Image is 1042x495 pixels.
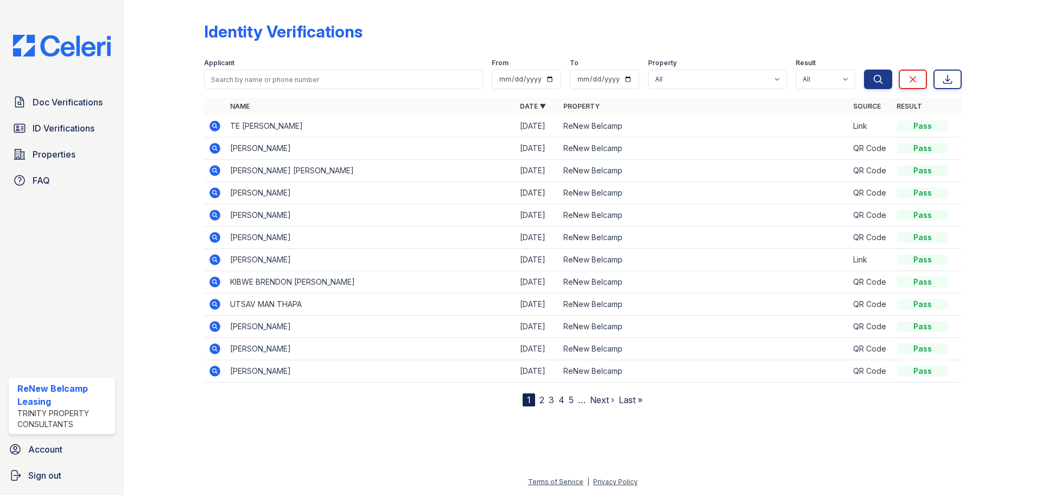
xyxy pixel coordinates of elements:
span: Sign out [28,469,61,482]
a: Property [563,102,600,110]
a: Source [853,102,881,110]
span: ID Verifications [33,122,94,135]
a: 5 [569,394,574,405]
a: Doc Verifications [9,91,115,113]
td: [DATE] [516,227,559,249]
label: To [570,59,579,67]
div: Trinity Property Consultants [17,408,111,430]
td: [DATE] [516,204,559,227]
span: Properties [33,148,75,161]
td: QR Code [849,137,892,160]
span: Doc Verifications [33,96,103,109]
div: | [587,478,589,486]
label: From [492,59,509,67]
div: ReNew Belcamp Leasing [17,382,111,408]
div: Pass [897,187,949,198]
td: QR Code [849,360,892,383]
div: Pass [897,366,949,377]
div: Identity Verifications [204,22,363,41]
td: KIBWE BRENDON [PERSON_NAME] [226,271,516,293]
td: ReNew Belcamp [559,316,849,338]
a: 3 [549,394,554,405]
div: Pass [897,277,949,287]
td: [DATE] [516,160,559,182]
td: ReNew Belcamp [559,360,849,383]
td: [DATE] [516,293,559,316]
td: QR Code [849,204,892,227]
a: Date ▼ [520,102,546,110]
td: UTSAV MAN THAPA [226,293,516,316]
td: [PERSON_NAME] [226,316,516,338]
td: QR Code [849,182,892,204]
td: QR Code [849,338,892,360]
td: QR Code [849,271,892,293]
div: 1 [523,393,535,406]
td: QR Code [849,316,892,338]
a: 4 [558,394,564,405]
a: Result [897,102,922,110]
td: [DATE] [516,360,559,383]
td: ReNew Belcamp [559,115,849,137]
input: Search by name or phone number [204,70,483,89]
span: Account [28,443,62,456]
div: Pass [897,299,949,310]
div: Pass [897,321,949,332]
label: Property [648,59,677,67]
td: [DATE] [516,182,559,204]
a: FAQ [9,170,115,191]
td: ReNew Belcamp [559,338,849,360]
td: ReNew Belcamp [559,293,849,316]
td: ReNew Belcamp [559,182,849,204]
td: [DATE] [516,338,559,360]
a: Last » [619,394,643,405]
label: Result [796,59,816,67]
td: [PERSON_NAME] [226,204,516,227]
td: [PERSON_NAME] [PERSON_NAME] [226,160,516,182]
td: QR Code [849,227,892,249]
td: QR Code [849,293,892,316]
td: [DATE] [516,137,559,160]
a: 2 [539,394,544,405]
td: [PERSON_NAME] [226,182,516,204]
span: FAQ [33,174,50,187]
img: CE_Logo_Blue-a8612792a0a2168367f1c8372b55b34899dd931a85d93a1a3d3e32e68fde9ad4.png [4,35,119,57]
td: ReNew Belcamp [559,271,849,293]
td: [DATE] [516,271,559,293]
td: [PERSON_NAME] [226,249,516,271]
div: Pass [897,121,949,131]
td: QR Code [849,160,892,182]
div: Pass [897,254,949,265]
td: [PERSON_NAME] [226,137,516,160]
div: Pass [897,343,949,354]
div: Pass [897,232,949,243]
span: … [578,393,586,406]
div: Pass [897,210,949,221]
td: Link [849,115,892,137]
a: Properties [9,143,115,165]
div: Pass [897,165,949,176]
a: Name [230,102,250,110]
a: Next › [590,394,614,405]
td: [DATE] [516,316,559,338]
td: ReNew Belcamp [559,249,849,271]
td: [PERSON_NAME] [226,338,516,360]
a: Account [4,438,119,460]
td: ReNew Belcamp [559,160,849,182]
td: [DATE] [516,115,559,137]
div: Pass [897,143,949,154]
td: [PERSON_NAME] [226,227,516,249]
td: ReNew Belcamp [559,137,849,160]
a: Sign out [4,465,119,486]
td: [DATE] [516,249,559,271]
a: ID Verifications [9,117,115,139]
td: Link [849,249,892,271]
a: Terms of Service [528,478,583,486]
td: [PERSON_NAME] [226,360,516,383]
td: ReNew Belcamp [559,204,849,227]
label: Applicant [204,59,234,67]
td: ReNew Belcamp [559,227,849,249]
a: Privacy Policy [593,478,638,486]
td: TE [PERSON_NAME] [226,115,516,137]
